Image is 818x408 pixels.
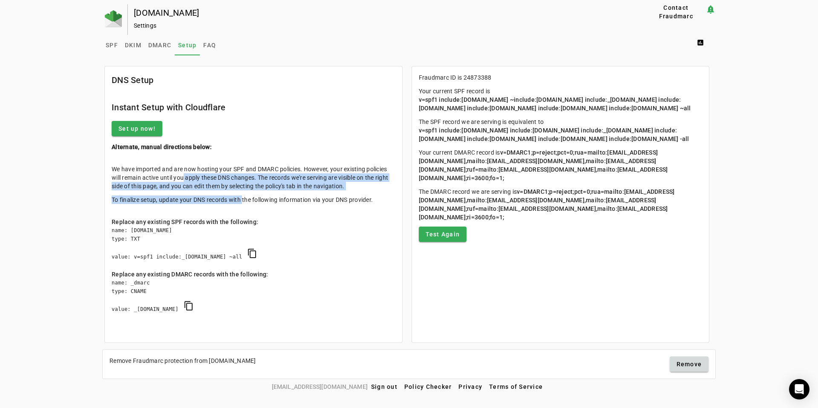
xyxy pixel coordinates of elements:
p: The DMARC record we are serving is [419,187,703,221]
button: Terms of Service [486,379,546,394]
span: Privacy [458,383,482,390]
p: The SPF record we are serving is equivalent to [419,118,703,143]
button: Remove [670,356,709,372]
button: Test Again [419,227,467,242]
div: Open Intercom Messenger [789,379,809,399]
a: FAQ [200,35,219,55]
p: Fraudmarc ID is 24873388 [419,73,703,82]
div: [DOMAIN_NAME] [134,9,619,17]
span: FAQ [203,42,216,48]
span: Remove [677,360,702,368]
span: Policy Checker [404,383,452,390]
span: SPF [106,42,118,48]
span: v=DMARC1;p=reject;pct=0;rua=mailto:[EMAIL_ADDRESS][DOMAIN_NAME],mailto:[EMAIL_ADDRESS][DOMAIN_NAM... [419,188,675,221]
span: v=spf1 include:[DOMAIN_NAME] include:[DOMAIN_NAME] include:_[DOMAIN_NAME] include:[DOMAIN_NAME] i... [419,127,689,142]
span: Terms of Service [489,383,543,390]
div: Replace any existing DMARC records with the following: [112,270,395,279]
span: Setup [178,42,196,48]
p: We have imported and are now hosting your SPF and DMARC policies. However, your existing policies... [112,165,395,190]
p: To finalize setup, update your DNS records with the following information via your DNS provider. [112,195,395,204]
button: Policy Checker [401,379,455,394]
button: Privacy [455,379,486,394]
b: Alternate, manual directions below: [112,144,212,150]
button: Set up now! [112,121,162,136]
a: DKIM [121,35,145,55]
div: name: _dmarc type: CNAME value: _[DOMAIN_NAME] [112,279,395,322]
button: Sign out [368,379,401,394]
div: Settings [134,21,619,30]
span: v=spf1 include:[DOMAIN_NAME] ~include:[DOMAIN_NAME] include:_[DOMAIN_NAME] include:[DOMAIN_NAME] ... [419,96,691,112]
a: Setup [175,35,200,55]
mat-icon: notification_important [706,4,716,14]
a: SPF [102,35,121,55]
span: DMARC [148,42,171,48]
button: copy DMARC [179,296,199,316]
span: Contact Fraudmarc [650,3,702,20]
span: Sign out [371,383,397,390]
span: [EMAIL_ADDRESS][DOMAIN_NAME] [272,382,368,391]
span: Test Again [426,230,460,238]
img: Fraudmarc Logo [105,10,122,27]
span: DKIM [125,42,141,48]
button: Contact Fraudmarc [647,4,706,20]
span: Set up now! [118,124,156,133]
button: copy SPF [242,243,262,264]
h2: Instant Setup with Cloudflare [112,101,395,114]
a: DMARC [145,35,175,55]
div: Replace any existing SPF records with the following: [112,218,395,226]
div: name: [DOMAIN_NAME] type: TXT value: v=spf1 include:_[DOMAIN_NAME] ~all [112,226,395,270]
p: Your current SPF record is [419,87,703,112]
mat-card-title: DNS Setup [112,73,153,87]
span: v=DMARC1;p=reject;pct=0;rua=mailto:[EMAIL_ADDRESS][DOMAIN_NAME],mailto:[EMAIL_ADDRESS][DOMAIN_NAM... [419,149,668,181]
p: Your current DMARC record is [419,148,703,182]
div: Remove Fraudmarc protection from [DOMAIN_NAME] [109,356,256,365]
